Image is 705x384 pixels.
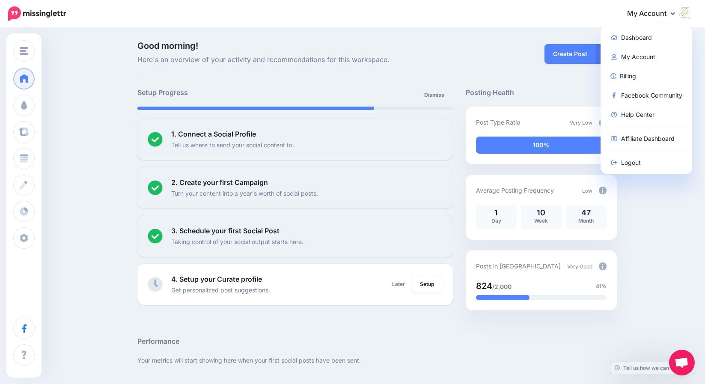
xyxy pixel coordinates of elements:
a: My Account [604,48,689,65]
a: Dashboard [604,29,689,46]
b: 3. Schedule your first Social Post [171,226,280,235]
p: Average Posting Frequency [476,185,554,195]
a: Billing [604,68,689,84]
div: My Account [601,26,693,174]
span: Here's an overview of your activity and recommendations for this workspace. [137,54,453,65]
div: 41% of your posts in the last 30 days have been from Drip Campaigns [476,295,529,300]
img: info-circle-grey.png [599,187,607,194]
p: Turn your content into a year's worth of social posts. [171,188,318,198]
a: My Account [619,3,692,24]
p: Tell us where to send your social content to. [171,140,294,150]
h5: Setup Progress [137,87,295,98]
a: Affiliate Dashboard [604,130,689,147]
span: Day [491,217,501,224]
img: checked-circle.png [148,132,163,147]
p: Posts in [GEOGRAPHIC_DATA] [476,261,561,271]
span: Week [534,217,548,224]
a: Facebook Community [604,87,689,104]
p: Your metrics will start showing here when your first social posts have been sent. [137,355,617,365]
span: Very Good [567,263,592,270]
a: Help Center [604,106,689,123]
a: Tell us how we can improve [610,362,695,374]
img: clock-grey.png [148,277,163,292]
span: Good morning! [137,41,198,51]
p: Get personalized post suggestions. [171,285,270,295]
h5: Performance [137,336,617,347]
span: Very Low [570,119,592,126]
h5: Posting Health [466,87,617,98]
a: Logout [604,154,689,171]
span: Low [582,188,592,194]
b: 4. Setup your Curate profile [171,275,262,283]
img: info-circle-grey.png [599,262,607,270]
a: Setup [411,277,443,292]
span: 41% [596,282,607,291]
a: Dismiss [419,87,449,103]
div: 100% of your posts in the last 30 days have been from Drip Campaigns [476,137,607,154]
a: Later [387,277,410,292]
img: revenue-blue.png [610,73,616,79]
img: info-circle-grey.png [599,119,607,127]
img: menu.png [20,47,28,55]
p: Post Type Ratio [476,117,520,127]
a: Create Post [544,44,596,64]
img: Missinglettr [8,6,66,21]
span: /2,000 [492,283,512,290]
p: 1 [480,209,512,217]
img: checked-circle.png [148,180,163,195]
p: 47 [570,209,602,217]
a: Open chat [669,350,695,375]
b: 2. Create your first Campaign [171,178,268,187]
span: 824 [476,281,492,291]
b: 1. Connect a Social Profile [171,130,256,138]
p: 10 [525,209,557,217]
img: checked-circle.png [148,229,163,244]
span: Month [578,217,594,224]
p: Taking control of your social output starts here. [171,237,303,247]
